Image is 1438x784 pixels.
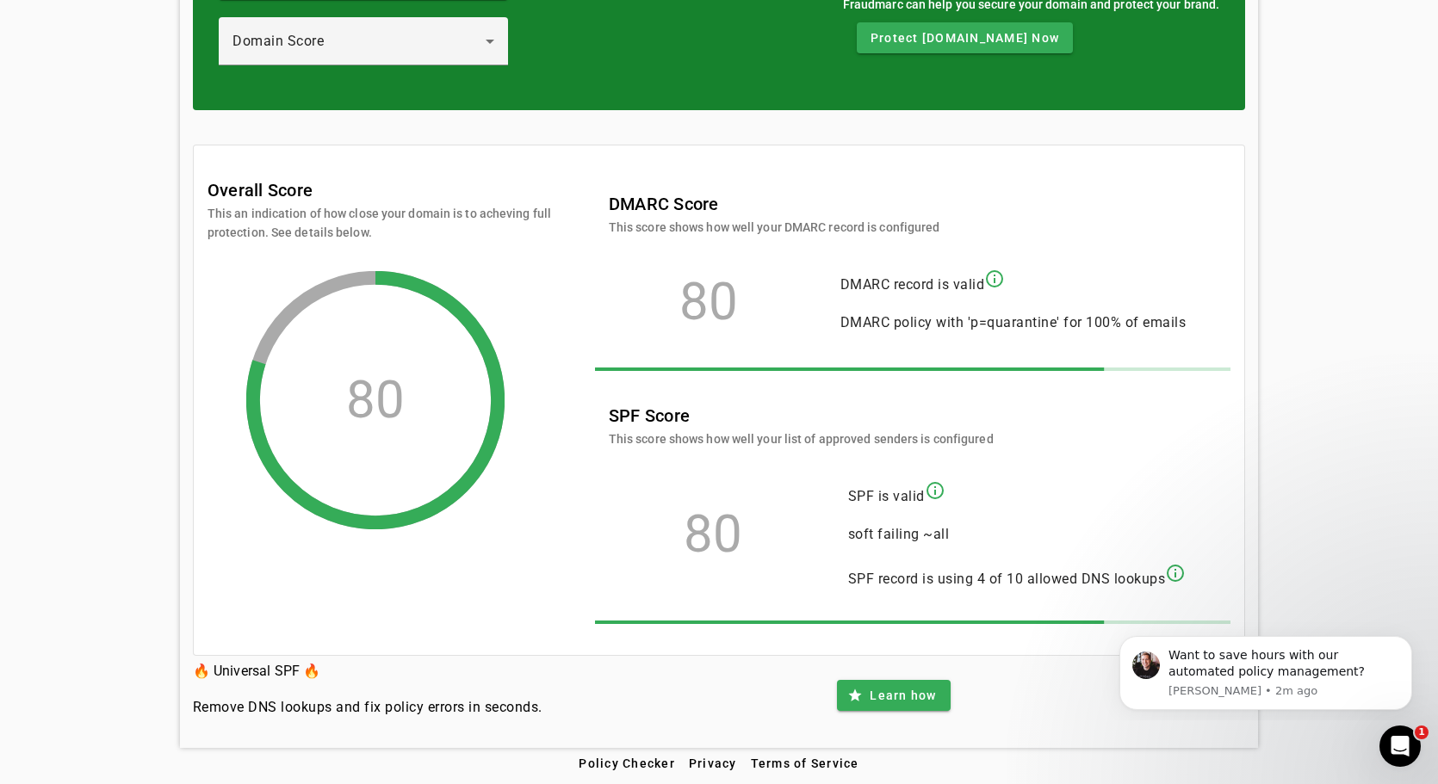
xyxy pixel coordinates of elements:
span: SPF is valid [848,488,925,504]
button: Learn how [837,680,950,711]
button: Terms of Service [744,748,866,779]
mat-icon: info_outline [1165,563,1186,583]
span: soft failing ~all [848,526,950,542]
iframe: Intercom live chat [1379,725,1421,767]
h3: 🔥 Universal SPF 🔥 [193,659,542,683]
span: Domain Score [232,33,324,49]
h4: Remove DNS lookups and fix policy errors in seconds. [193,697,542,718]
div: 80 [346,392,404,409]
mat-icon: info_outline [925,480,945,501]
button: Policy Checker [572,748,682,779]
button: Privacy [682,748,744,779]
mat-card-subtitle: This an indication of how close your domain is to acheving full protection. See details below. [208,204,552,242]
span: Protect [DOMAIN_NAME] Now [871,29,1059,46]
mat-card-title: Overall Score [208,176,313,204]
mat-icon: info_outline [984,269,1005,289]
mat-card-subtitle: This score shows how well your list of approved senders is configured [609,429,994,448]
span: SPF record is using 4 of 10 allowed DNS lookups [848,571,1166,587]
span: Learn how [870,687,936,704]
mat-card-subtitle: This score shows how well your DMARC record is configured [609,218,940,237]
div: 80 [609,293,809,311]
span: 1 [1415,725,1429,739]
span: DMARC policy with 'p=quarantine' for 100% of emails [840,314,1187,330]
span: Policy Checker [579,756,675,770]
iframe: Intercom notifications message [1094,620,1438,720]
div: 80 [609,526,817,543]
mat-card-title: SPF Score [609,402,994,429]
span: DMARC record is valid [840,276,985,293]
button: Protect [DOMAIN_NAME] Now [857,22,1073,53]
mat-card-title: DMARC Score [609,190,940,218]
span: Privacy [689,756,737,770]
span: Terms of Service [751,756,859,770]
